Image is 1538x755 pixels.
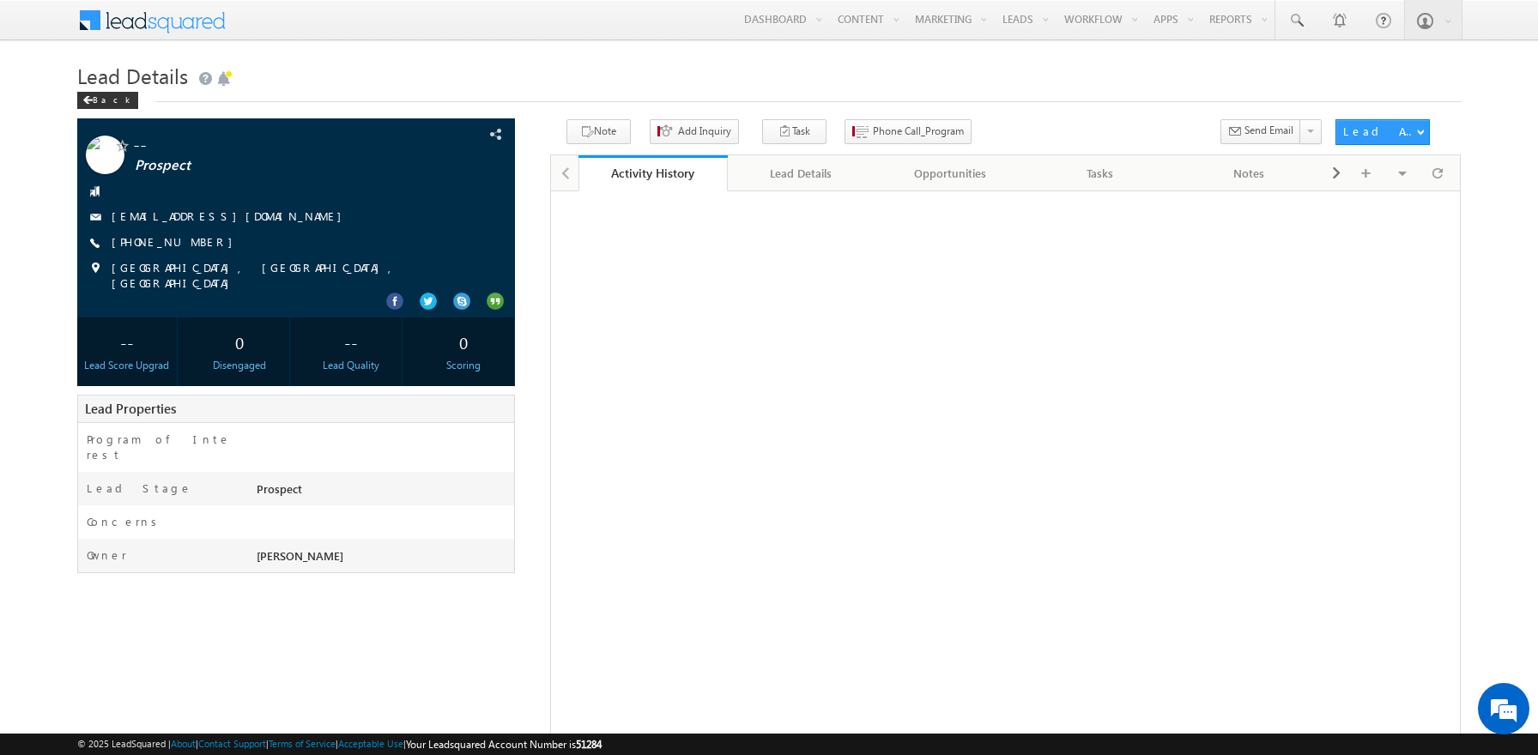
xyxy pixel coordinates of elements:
a: Back [77,91,147,106]
a: Opportunities [876,155,1026,191]
a: Lead Details [728,155,877,191]
a: [EMAIL_ADDRESS][DOMAIN_NAME] [112,208,350,223]
a: Contact Support [198,738,266,749]
span: © 2025 LeadSquared | | | | | [77,736,602,752]
button: Add Inquiry [650,119,739,144]
div: Lead Score Upgrad [82,358,173,373]
label: Program of Interest [87,432,236,462]
div: Disengaged [193,358,285,373]
a: Tasks [1026,155,1175,191]
div: Back [77,92,138,109]
div: Lead Actions [1343,124,1416,139]
button: Phone Call_Program [845,119,972,144]
label: Owner [87,547,127,563]
span: Lead Properties [85,400,176,417]
span: [PERSON_NAME] [257,548,343,563]
div: 0 [418,326,510,358]
div: Notes [1189,163,1309,184]
div: -- [82,326,173,358]
div: Lead Quality [306,358,397,373]
div: Lead Details [742,163,862,184]
span: Your Leadsquared Account Number is [406,738,602,751]
img: Profile photo [86,136,124,180]
span: Add Inquiry [678,124,731,139]
button: Task [762,119,827,144]
a: Terms of Service [269,738,336,749]
div: -- [306,326,397,358]
a: Notes [1175,155,1324,191]
div: Opportunities [890,163,1010,184]
button: Note [566,119,631,144]
div: Activity History [591,165,715,181]
div: 0 [193,326,285,358]
a: Activity History [578,155,728,191]
div: Prospect [252,480,514,504]
div: Tasks [1039,163,1160,184]
div: Scoring [418,358,510,373]
span: Prospect [135,157,409,174]
a: About [171,738,196,749]
span: [PHONE_NUMBER] [112,234,241,251]
span: Phone Call_Program [873,124,964,139]
label: Lead Stage [87,480,192,496]
span: -- [133,136,407,153]
label: Concerns [87,514,163,529]
span: Lead Details [77,62,188,89]
span: Send Email [1244,123,1293,138]
button: Send Email [1220,119,1301,144]
span: 51284 [576,738,602,751]
span: [GEOGRAPHIC_DATA], [GEOGRAPHIC_DATA], [GEOGRAPHIC_DATA] [112,260,469,291]
a: Acceptable Use [338,738,403,749]
button: Lead Actions [1335,119,1430,145]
